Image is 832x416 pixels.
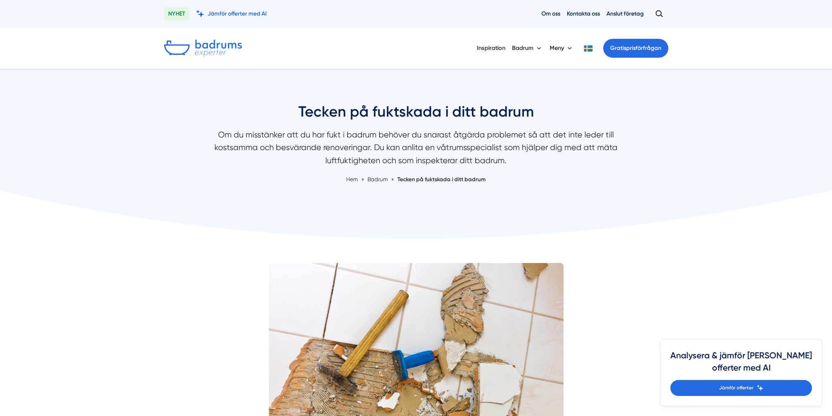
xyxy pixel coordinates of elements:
[512,38,543,59] button: Badrum
[541,10,560,18] a: Om oss
[368,176,389,182] a: Badrum
[199,102,633,128] h1: Tecken på fuktskada i ditt badrum
[607,10,644,18] a: Anslut företag
[719,384,753,392] span: Jämför offerter
[368,176,388,182] span: Badrum
[670,349,812,380] h4: Analysera & jämför [PERSON_NAME] offerter med AI
[207,10,267,18] span: Jämför offerter med AI
[164,7,189,20] span: NYHET
[391,175,394,184] span: »
[199,128,633,171] p: Om du misstänker att du har fukt i badrum behöver du snarast åtgärda problemet så att det inte le...
[196,10,267,18] a: Jämför offerter med AI
[477,38,505,58] a: Inspiration
[164,40,242,57] img: Badrumsexperter.se logotyp
[361,175,364,184] span: »
[603,39,668,58] a: Gratisprisförfrågan
[670,380,812,396] a: Jämför offerter
[567,10,600,18] a: Kontakta oss
[397,176,486,182] a: Tecken på fuktskada i ditt badrum
[610,45,626,52] span: Gratis
[346,176,358,182] a: Hem
[550,38,574,59] button: Meny
[199,175,633,184] nav: Breadcrumb
[650,7,668,21] button: Öppna sök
